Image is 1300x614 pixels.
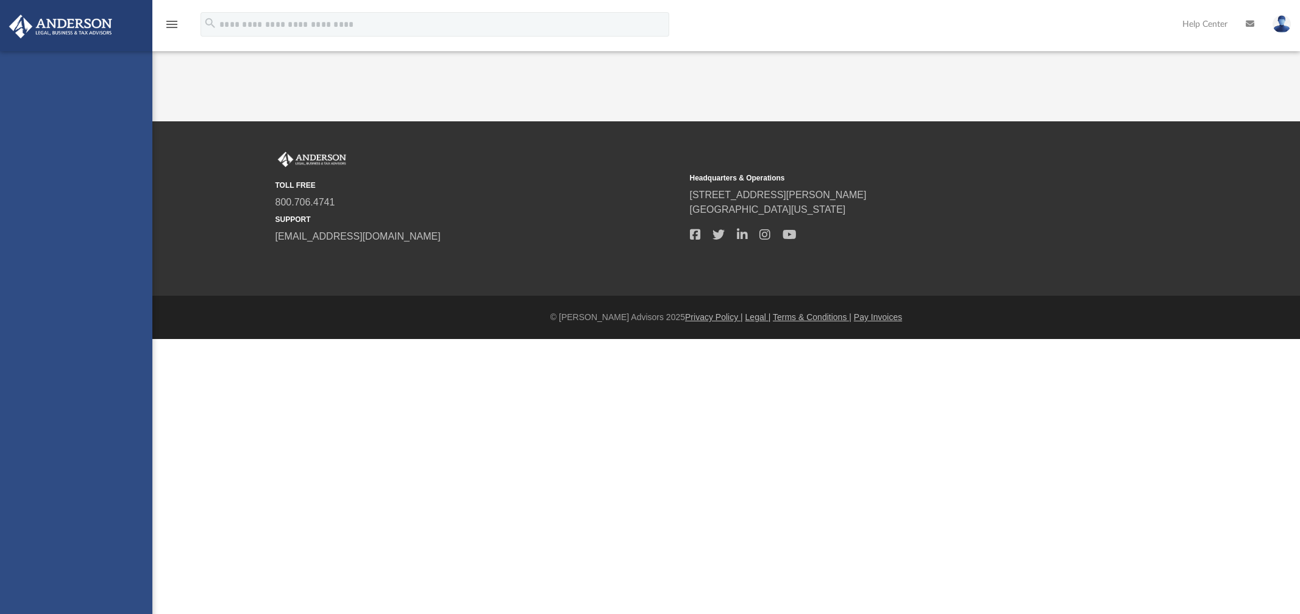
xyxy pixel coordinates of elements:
i: menu [165,17,179,32]
img: Anderson Advisors Platinum Portal [275,152,349,168]
small: SUPPORT [275,214,681,225]
a: Legal | [745,312,771,322]
a: [EMAIL_ADDRESS][DOMAIN_NAME] [275,231,441,241]
a: [GEOGRAPHIC_DATA][US_STATE] [690,204,846,215]
a: [STREET_ADDRESS][PERSON_NAME] [690,190,867,200]
img: User Pic [1273,15,1291,33]
div: © [PERSON_NAME] Advisors 2025 [152,311,1300,324]
small: Headquarters & Operations [690,173,1096,184]
a: Pay Invoices [854,312,902,322]
a: menu [165,23,179,32]
a: Terms & Conditions | [773,312,851,322]
i: search [204,16,217,30]
a: 800.706.4741 [275,197,335,207]
small: TOLL FREE [275,180,681,191]
a: Privacy Policy | [685,312,743,322]
img: Anderson Advisors Platinum Portal [5,15,116,38]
